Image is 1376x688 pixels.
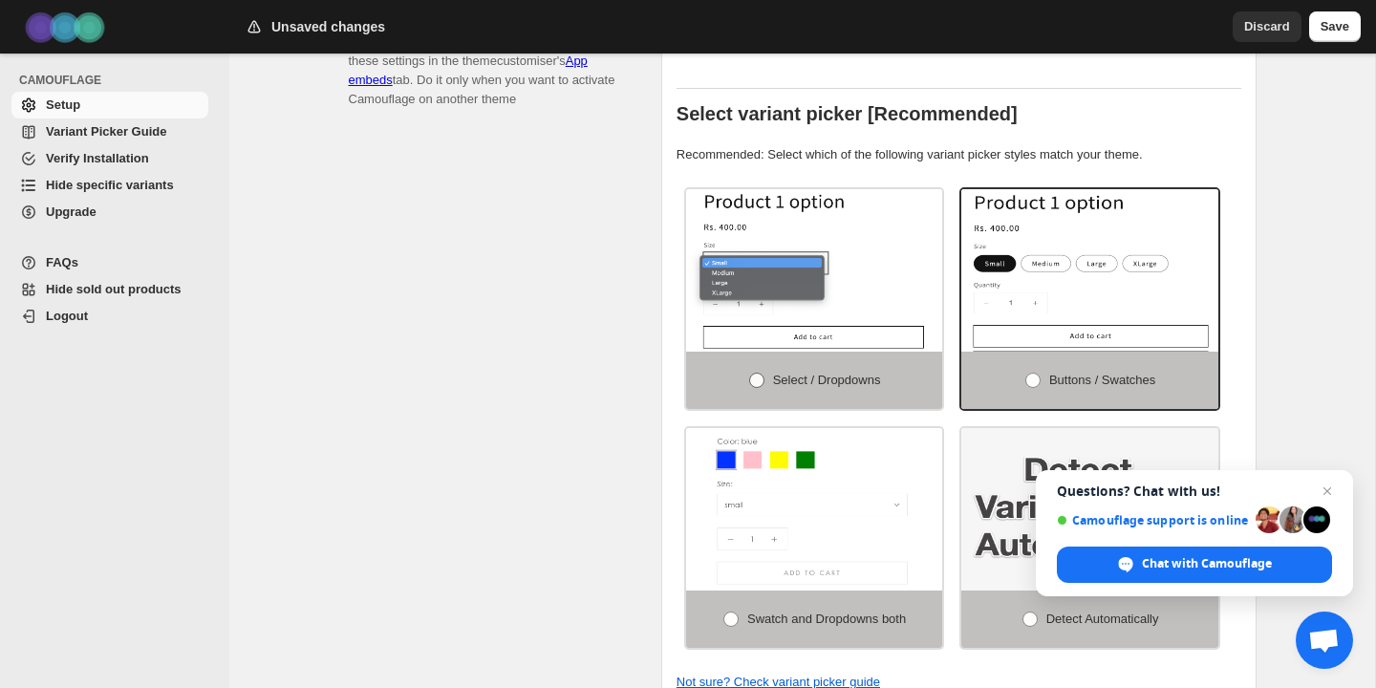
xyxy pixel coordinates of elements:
span: CAMOUFLAGE [19,73,216,88]
a: Verify Installation [11,145,208,172]
img: Detect Automatically [961,428,1218,591]
img: Swatch and Dropdowns both [686,428,943,591]
span: FAQs [46,255,78,269]
h2: Unsaved changes [271,17,385,36]
a: Hide sold out products [11,276,208,303]
a: FAQs [11,249,208,276]
span: Detect Automatically [1046,612,1159,626]
span: Swatch and Dropdowns both [747,612,906,626]
span: Hide sold out products [46,282,182,296]
button: Discard [1233,11,1301,42]
a: Hide specific variants [11,172,208,199]
a: Variant Picker Guide [11,118,208,145]
a: Upgrade [11,199,208,226]
span: Save [1321,17,1349,36]
span: Buttons / Swatches [1049,373,1155,387]
span: Select / Dropdowns [773,373,881,387]
span: Questions? Chat with us! [1057,484,1332,499]
span: Chat with Camouflage [1142,555,1272,572]
span: Chat with Camouflage [1057,547,1332,583]
button: Save [1309,11,1361,42]
img: Buttons / Swatches [961,189,1218,352]
span: Hide specific variants [46,178,174,192]
a: Setup [11,92,208,118]
img: Select / Dropdowns [686,189,943,352]
span: Setup [46,97,80,112]
span: Discard [1244,17,1290,36]
p: Recommended: Select which of the following variant picker styles match your theme. [677,145,1241,164]
span: Verify Installation [46,151,149,165]
span: Camouflage support is online [1057,513,1249,527]
span: Upgrade [46,204,97,219]
b: Select variant picker [Recommended] [677,103,1018,124]
a: Open chat [1296,612,1353,669]
span: Logout [46,309,88,323]
a: Logout [11,303,208,330]
span: Variant Picker Guide [46,124,166,139]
